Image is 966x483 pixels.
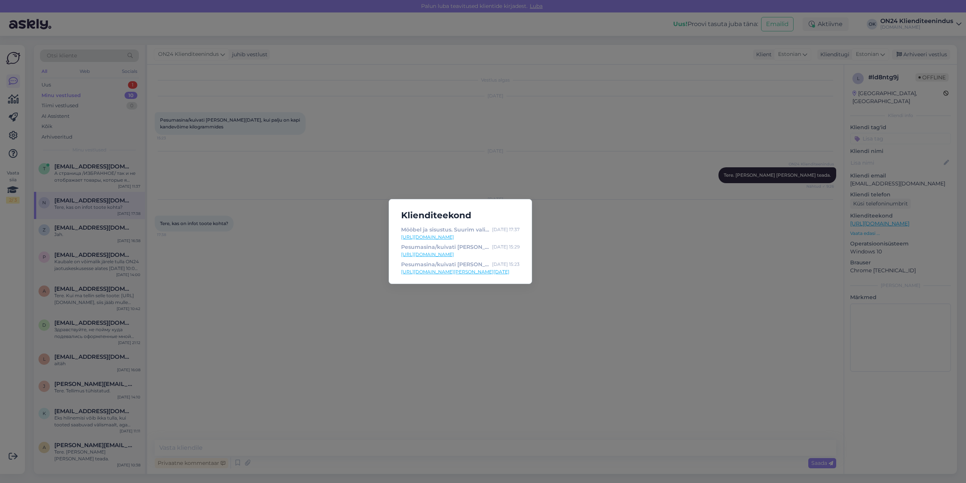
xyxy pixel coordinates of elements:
[492,260,520,269] div: [DATE] 15:23
[401,260,489,269] div: Pesumasina/kuivati [PERSON_NAME][DATE] TE-497962 - [DOMAIN_NAME] Sisustuskaubamaja
[492,225,520,234] div: [DATE] 17:37
[492,243,520,251] div: [DATE] 15:29
[401,243,489,251] div: Pesumasina/kuivati [PERSON_NAME][DATE] TE-497962 - [DOMAIN_NAME] Sisustuskaubamaja
[401,269,520,275] a: [URL][DOMAIN_NAME][PERSON_NAME][DATE]
[401,234,520,241] a: [URL][DOMAIN_NAME]
[401,225,489,234] div: Mööbel ja sisustus. Suurim valik soodsate hindadega - [DOMAIN_NAME] Sisustuskaubamaja
[401,251,520,258] a: [URL][DOMAIN_NAME]
[395,208,526,222] h5: Klienditeekond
